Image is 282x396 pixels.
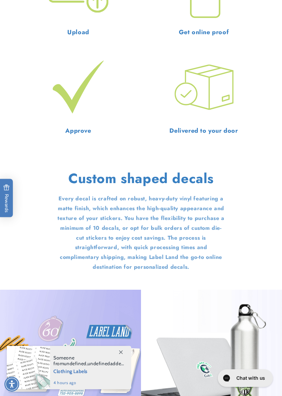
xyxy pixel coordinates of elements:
strong: Custom shaped decals [68,169,214,188]
strong: Every decal is crafted on robust, heavy-duty vinyl featuring a matte finish, which enhances the h... [57,195,224,271]
iframe: Gorgias live chat messenger [214,367,275,389]
span: undefined [64,360,86,367]
iframe: Sign Up via Text for Offers [5,342,86,362]
img: Decal page approve icon [48,57,109,118]
strong: Approve [65,126,91,135]
span: 4 hours ago [53,380,124,386]
img: Decal page delivered icon [173,57,235,118]
span: undefined [88,360,110,367]
span: Rewards [3,184,10,213]
strong: Get online proof [179,28,229,37]
strong: Delivered to your door [169,126,238,135]
span: Someone from , added this product to their cart. [53,355,124,367]
span: Clothing Labels [53,367,124,375]
strong: Upload [67,28,89,37]
div: Accessibility Menu [4,377,19,392]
